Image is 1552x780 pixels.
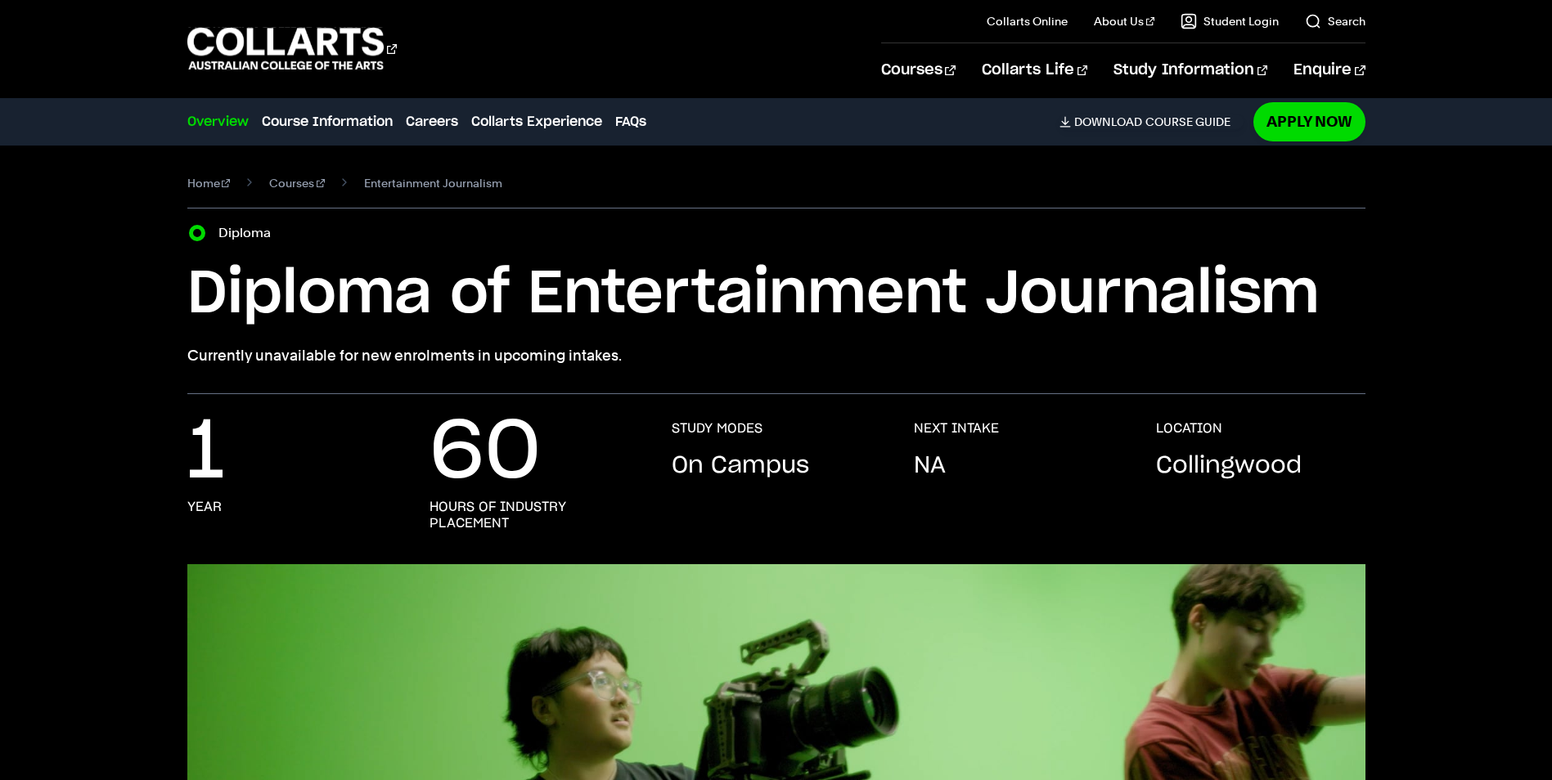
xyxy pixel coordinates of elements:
a: Student Login [1181,13,1279,29]
p: 60 [430,420,541,486]
a: DownloadCourse Guide [1059,114,1244,129]
p: 1 [187,420,224,486]
a: Careers [406,112,458,132]
h3: NEXT INTAKE [914,420,999,437]
a: Enquire [1293,43,1365,97]
a: Home [187,172,231,195]
p: NA [914,450,946,482]
a: Courses [881,43,956,97]
h1: Diploma of Entertainment Journalism [187,258,1365,331]
a: About Us [1094,13,1154,29]
label: Diploma [218,222,281,244]
a: Collarts Life [982,43,1087,97]
a: Collarts Experience [471,112,602,132]
p: Currently unavailable for new enrolments in upcoming intakes. [187,344,1365,367]
h3: year [187,499,222,515]
h3: hours of industry placement [430,499,639,531]
span: Entertainment Journalism [364,172,502,195]
span: Download [1074,114,1142,129]
a: Courses [269,172,325,195]
a: Study Information [1113,43,1267,97]
a: FAQs [615,112,646,132]
a: Apply Now [1253,102,1365,141]
a: Collarts Online [987,13,1068,29]
h3: LOCATION [1156,420,1222,437]
a: Overview [187,112,249,132]
a: Search [1305,13,1365,29]
h3: STUDY MODES [672,420,763,437]
p: On Campus [672,450,809,482]
div: Go to homepage [187,25,397,72]
p: Collingwood [1156,450,1302,482]
a: Course Information [262,112,393,132]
